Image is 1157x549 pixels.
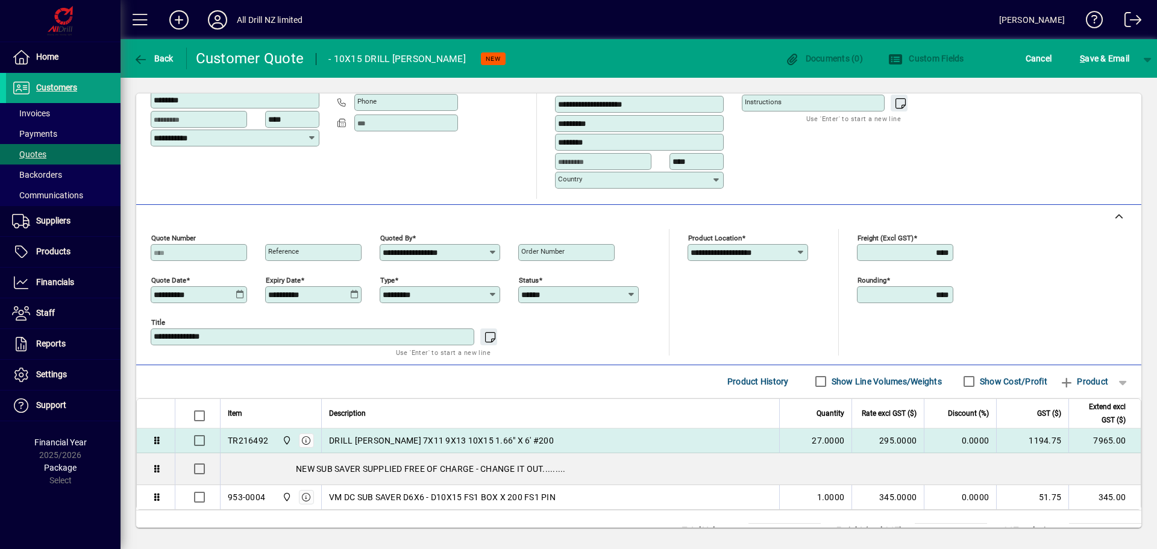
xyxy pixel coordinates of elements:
[6,165,121,185] a: Backorders
[36,277,74,287] span: Financials
[1080,54,1085,63] span: S
[1076,400,1126,427] span: Extend excl GST ($)
[1037,407,1061,420] span: GST ($)
[6,329,121,359] a: Reports
[279,434,293,447] span: All Drill NZ Limited
[885,48,967,69] button: Custom Fields
[806,111,901,125] mat-hint: Use 'Enter' to start a new line
[1053,371,1114,392] button: Product
[924,428,996,453] td: 0.0000
[519,275,539,284] mat-label: Status
[859,491,917,503] div: 345.0000
[198,9,237,31] button: Profile
[785,54,863,63] span: Documents (0)
[121,48,187,69] app-page-header-button: Back
[34,438,87,447] span: Financial Year
[36,308,55,318] span: Staff
[228,491,265,503] div: 953-0004
[36,339,66,348] span: Reports
[6,206,121,236] a: Suppliers
[151,275,186,284] mat-label: Quote date
[329,407,366,420] span: Description
[380,233,412,242] mat-label: Quoted by
[745,98,782,106] mat-label: Instructions
[221,453,1141,485] div: NEW SUB SAVER SUPPLIED FREE OF CHARGE - CHANGE IT OUT.........
[748,523,821,538] td: 0.0000 M³
[977,375,1047,387] label: Show Cost/Profit
[380,275,395,284] mat-label: Type
[723,371,794,392] button: Product History
[36,52,58,61] span: Home
[12,149,46,159] span: Quotes
[196,49,304,68] div: Customer Quote
[228,434,268,447] div: TR216492
[999,10,1065,30] div: [PERSON_NAME]
[12,190,83,200] span: Communications
[36,400,66,410] span: Support
[130,48,177,69] button: Back
[486,55,501,63] span: NEW
[948,407,989,420] span: Discount (%)
[133,54,174,63] span: Back
[6,268,121,298] a: Financials
[396,345,491,359] mat-hint: Use 'Enter' to start a new line
[924,485,996,509] td: 0.0000
[160,9,198,31] button: Add
[151,318,165,326] mat-label: Title
[237,10,303,30] div: All Drill NZ limited
[44,463,77,472] span: Package
[688,233,742,242] mat-label: Product location
[6,391,121,421] a: Support
[12,108,50,118] span: Invoices
[6,42,121,72] a: Home
[36,216,71,225] span: Suppliers
[782,48,866,69] button: Documents (0)
[6,124,121,144] a: Payments
[1068,428,1141,453] td: 7965.00
[279,491,293,504] span: All Drill NZ Limited
[6,185,121,205] a: Communications
[36,246,71,256] span: Products
[859,434,917,447] div: 295.0000
[6,237,121,267] a: Products
[817,407,844,420] span: Quantity
[268,247,299,256] mat-label: Reference
[862,407,917,420] span: Rate excl GST ($)
[12,170,62,180] span: Backorders
[36,369,67,379] span: Settings
[688,75,707,94] a: View on map
[1059,372,1108,391] span: Product
[329,434,554,447] span: DRILL [PERSON_NAME] 7X11 9X13 10X15 1.66" X 6' #200
[915,523,987,538] td: 0.00
[830,523,915,538] td: Freight (excl GST)
[1077,2,1103,42] a: Knowledge Base
[357,97,377,105] mat-label: Phone
[151,233,196,242] mat-label: Quote number
[329,491,556,503] span: VM DC SUB SAVER D6X6 - D10X15 FS1 BOX X 200 FS1 PIN
[888,54,964,63] span: Custom Fields
[6,298,121,328] a: Staff
[1115,2,1142,42] a: Logout
[6,144,121,165] a: Quotes
[6,360,121,390] a: Settings
[1074,48,1135,69] button: Save & Email
[676,523,748,538] td: Total Volume
[1080,49,1129,68] span: ave & Email
[817,491,845,503] span: 1.0000
[812,434,844,447] span: 27.0000
[1026,49,1052,68] span: Cancel
[996,428,1068,453] td: 1194.75
[12,129,57,139] span: Payments
[1069,523,1141,538] td: 8310.00
[558,175,582,183] mat-label: Country
[997,523,1069,538] td: GST exclusive
[858,233,914,242] mat-label: Freight (excl GST)
[727,372,789,391] span: Product History
[328,49,466,69] div: - 10X15 DRILL [PERSON_NAME]
[707,75,727,95] button: Choose address
[521,247,565,256] mat-label: Order number
[829,375,942,387] label: Show Line Volumes/Weights
[36,83,77,92] span: Customers
[858,275,886,284] mat-label: Rounding
[266,275,301,284] mat-label: Expiry date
